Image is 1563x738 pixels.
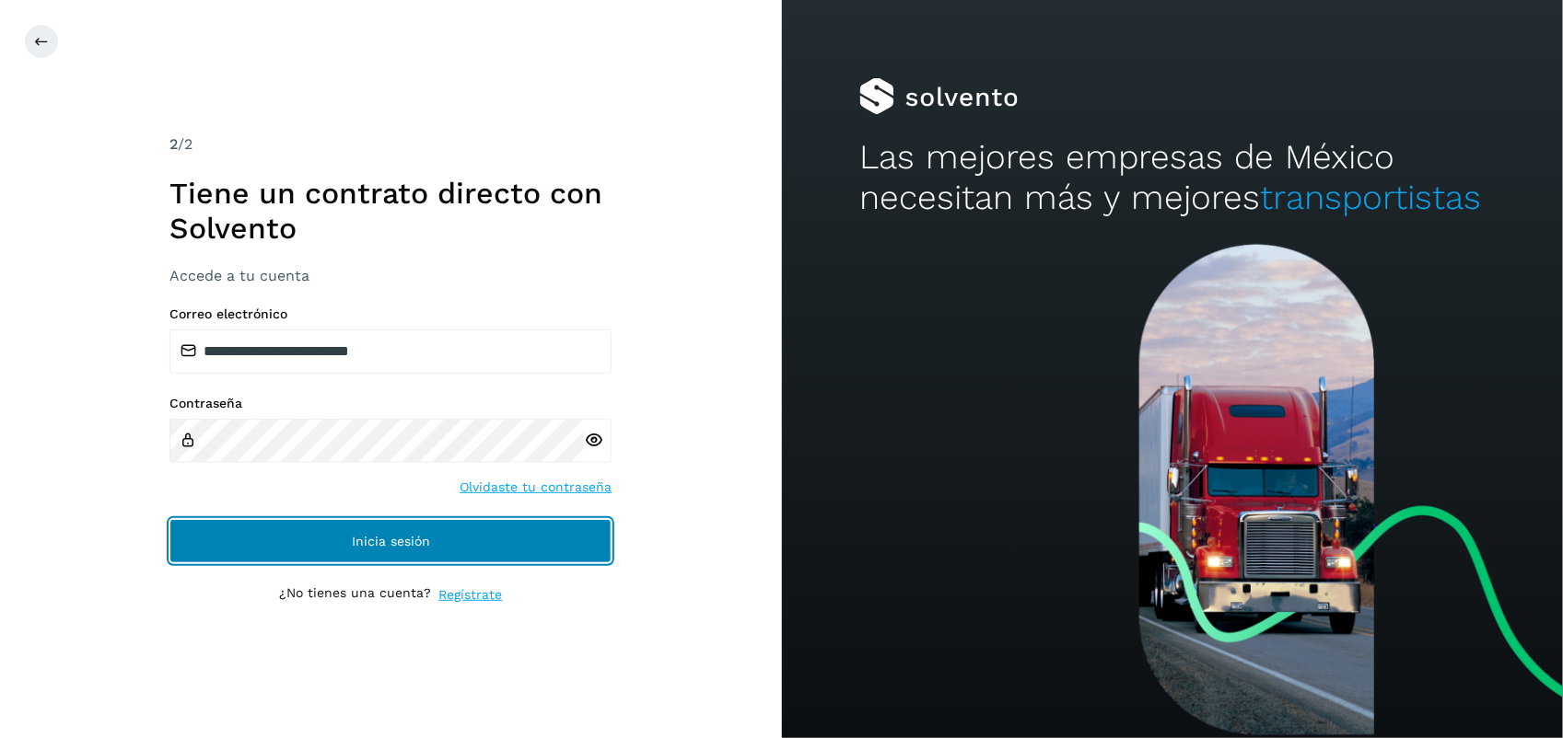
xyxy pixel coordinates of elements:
[169,135,178,153] span: 2
[859,137,1485,219] h2: Las mejores empresas de México necesitan más y mejores
[169,133,612,156] div: /2
[352,535,430,548] span: Inicia sesión
[169,306,612,322] label: Correo electrónico
[438,585,502,605] a: Regístrate
[169,396,612,411] label: Contraseña
[279,585,431,605] p: ¿No tienes una cuenta?
[169,267,612,284] h3: Accede a tu cuenta
[460,478,612,497] a: Olvidaste tu contraseña
[169,519,612,563] button: Inicia sesión
[1260,178,1481,217] span: transportistas
[169,176,612,247] h1: Tiene un contrato directo con Solvento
